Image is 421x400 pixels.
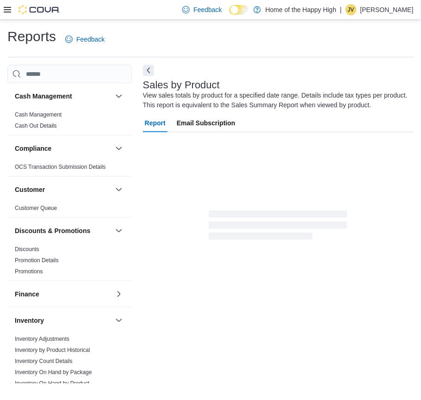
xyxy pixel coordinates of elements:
[15,123,57,129] a: Cash Out Details
[15,164,106,170] a: OCS Transaction Submission Details
[15,144,51,153] h3: Compliance
[193,5,222,14] span: Feedback
[340,4,342,15] p: |
[15,122,57,129] span: Cash Out Details
[113,225,124,236] button: Discounts & Promotions
[15,246,39,252] a: Discounts
[177,114,235,132] span: Email Subscription
[15,268,43,275] a: Promotions
[15,185,45,194] h3: Customer
[15,185,111,194] button: Customer
[113,184,124,195] button: Customer
[15,111,62,118] span: Cash Management
[266,4,336,15] p: Home of the Happy High
[15,369,92,375] a: Inventory On Hand by Package
[15,226,90,235] h3: Discounts & Promotions
[15,380,89,387] a: Inventory On Hand by Product
[15,163,106,171] span: OCS Transaction Submission Details
[113,91,124,102] button: Cash Management
[360,4,414,15] p: [PERSON_NAME]
[113,289,124,300] button: Finance
[62,30,108,49] a: Feedback
[15,358,73,364] a: Inventory Count Details
[15,289,39,299] h3: Finance
[15,316,44,325] h3: Inventory
[143,80,220,91] h3: Sales by Product
[113,143,124,154] button: Compliance
[15,92,72,101] h3: Cash Management
[15,226,111,235] button: Discounts & Promotions
[19,5,60,14] img: Cova
[179,0,225,19] a: Feedback
[7,161,132,176] div: Compliance
[7,109,132,135] div: Cash Management
[15,257,59,264] a: Promotion Details
[7,27,56,46] h1: Reports
[7,203,132,217] div: Customer
[15,316,111,325] button: Inventory
[15,336,69,342] a: Inventory Adjustments
[15,347,90,353] a: Inventory by Product Historical
[209,212,347,242] span: Loading
[15,205,57,211] a: Customer Queue
[346,4,357,15] div: Jennifer Verney
[229,5,249,15] input: Dark Mode
[143,65,154,76] button: Next
[113,315,124,326] button: Inventory
[15,289,111,299] button: Finance
[15,111,62,118] a: Cash Management
[143,91,409,110] div: View sales totals by product for a specified date range. Details include tax types per product. T...
[76,35,105,44] span: Feedback
[348,4,354,15] span: JV
[7,244,132,281] div: Discounts & Promotions
[15,92,111,101] button: Cash Management
[145,114,166,132] span: Report
[15,144,111,153] button: Compliance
